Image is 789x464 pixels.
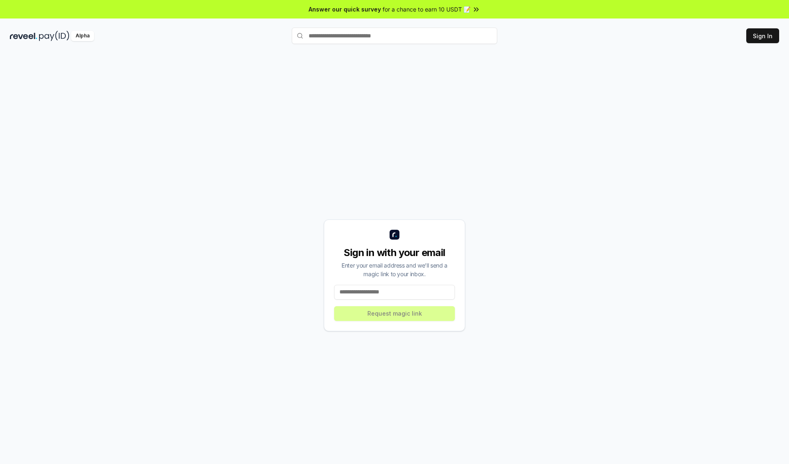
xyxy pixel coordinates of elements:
span: Answer our quick survey [309,5,381,14]
img: pay_id [39,31,69,41]
span: for a chance to earn 10 USDT 📝 [383,5,471,14]
img: logo_small [390,230,399,240]
button: Sign In [746,28,779,43]
div: Alpha [71,31,94,41]
div: Enter your email address and we’ll send a magic link to your inbox. [334,261,455,278]
div: Sign in with your email [334,246,455,259]
img: reveel_dark [10,31,37,41]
